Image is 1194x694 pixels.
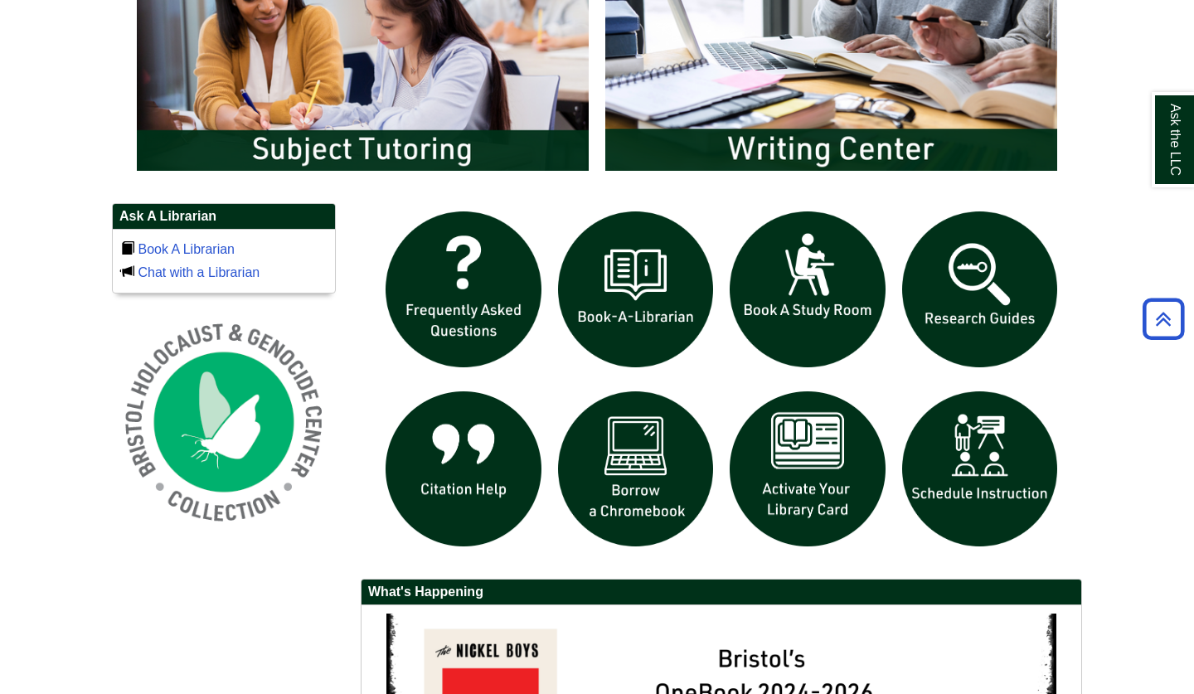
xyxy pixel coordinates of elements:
[138,265,260,279] a: Chat with a Librarian
[550,383,722,556] img: Borrow a chromebook icon links to the borrow a chromebook web page
[377,203,550,376] img: frequently asked questions
[362,580,1081,605] h2: What's Happening
[377,203,1065,562] div: slideshow
[550,203,722,376] img: Book a Librarian icon links to book a librarian web page
[1137,308,1190,330] a: Back to Top
[721,203,894,376] img: book a study room icon links to book a study room web page
[138,242,235,256] a: Book A Librarian
[721,383,894,556] img: activate Library Card icon links to form to activate student ID into library card
[377,383,550,556] img: citation help icon links to citation help guide page
[894,203,1066,376] img: Research Guides icon links to research guides web page
[894,383,1066,556] img: For faculty. Schedule Library Instruction icon links to form.
[113,204,335,230] h2: Ask A Librarian
[112,310,336,534] img: Holocaust and Genocide Collection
